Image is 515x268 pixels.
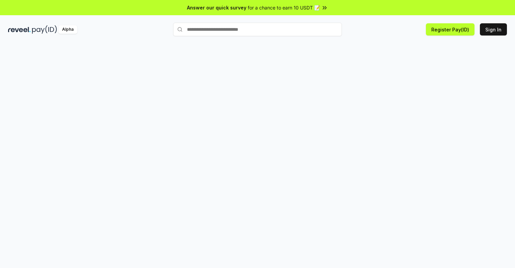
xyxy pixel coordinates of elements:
[32,25,57,34] img: pay_id
[248,4,320,11] span: for a chance to earn 10 USDT 📝
[58,25,77,34] div: Alpha
[426,23,475,35] button: Register Pay(ID)
[187,4,246,11] span: Answer our quick survey
[8,25,31,34] img: reveel_dark
[480,23,507,35] button: Sign In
